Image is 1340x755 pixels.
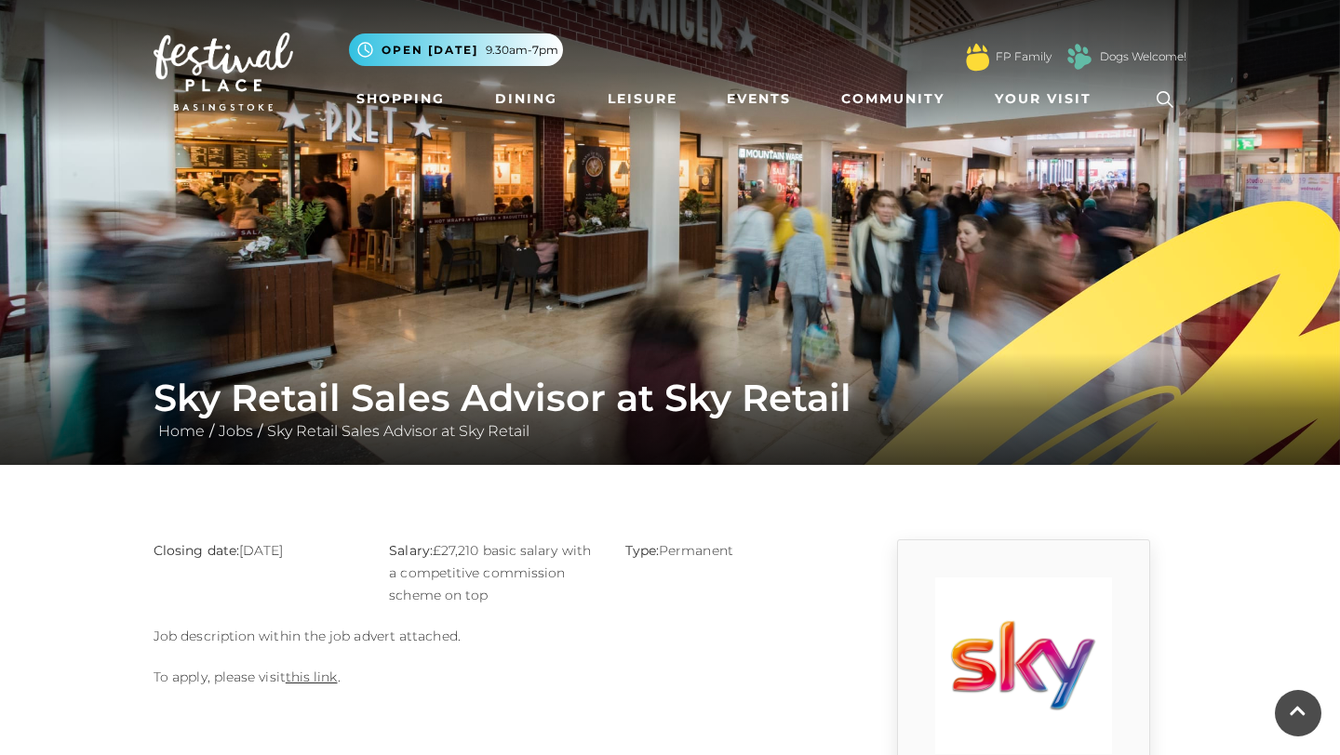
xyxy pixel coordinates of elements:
a: Your Visit [987,82,1108,116]
a: Sky Retail Sales Advisor at Sky Retail [262,422,534,440]
a: FP Family [996,48,1052,65]
p: £27,210 basic salary with a competitive commission scheme on top [389,539,596,606]
a: Dogs Welcome! [1100,48,1186,65]
a: Dining [488,82,565,116]
p: Job description within the job advert attached. [154,625,833,647]
div: / / [140,376,1200,443]
button: Open [DATE] 9.30am-7pm [349,33,563,66]
strong: Closing date: [154,542,239,559]
span: Your Visit [995,89,1092,109]
span: 9.30am-7pm [486,42,558,59]
a: Leisure [600,82,685,116]
p: Permanent [625,539,833,562]
a: this link [286,669,338,685]
a: Home [154,422,209,440]
strong: Salary: [389,542,433,559]
h1: Sky Retail Sales Advisor at Sky Retail [154,376,1186,420]
span: Open [DATE] [382,42,478,59]
a: Shopping [349,82,452,116]
a: Community [834,82,952,116]
strong: Type: [625,542,659,559]
p: [DATE] [154,539,361,562]
a: Events [719,82,798,116]
a: Jobs [214,422,258,440]
img: 9_1554823650_1WdN.png [935,577,1112,754]
img: Festival Place Logo [154,33,293,111]
p: To apply, please visit . [154,666,833,688]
